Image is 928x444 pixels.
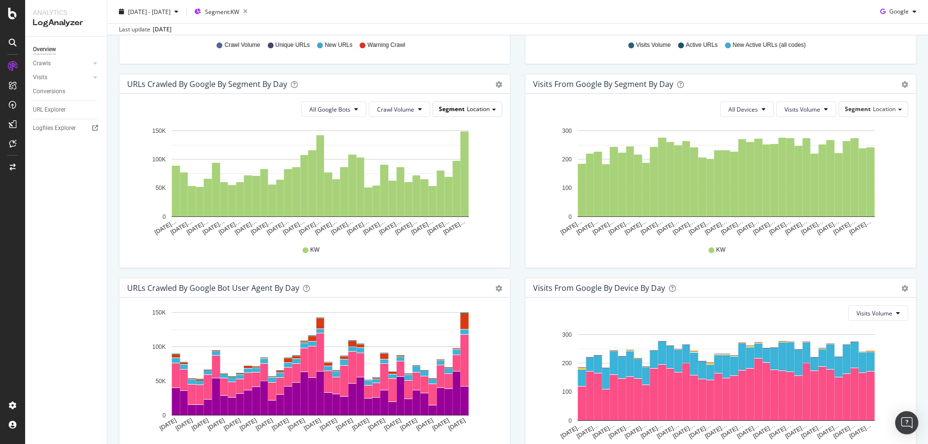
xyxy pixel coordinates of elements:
text: 0 [162,214,166,220]
a: URL Explorer [33,105,100,115]
div: Analytics [33,8,99,17]
svg: A chart. [533,329,905,441]
button: Google [876,4,920,19]
text: 300 [562,128,572,134]
div: Visits From Google By Device By Day [533,283,665,293]
text: 50K [156,185,166,192]
text: [DATE] [447,417,466,432]
button: Visits Volume [848,305,908,321]
text: 50K [156,378,166,385]
span: [DATE] - [DATE] [128,7,171,15]
span: Segment [845,105,870,113]
text: [DATE] [271,417,290,432]
text: 150K [152,309,166,316]
div: URL Explorer [33,105,66,115]
text: 200 [562,156,572,163]
span: Active URLs [686,41,718,49]
div: Last update [119,25,172,34]
div: Overview [33,44,56,55]
text: 100K [152,344,166,350]
div: gear [495,285,502,292]
text: [DATE] [383,417,402,432]
div: Logfiles Explorer [33,123,76,133]
span: Visits Volume [784,105,820,114]
div: Visits from Google By Segment By Day [533,79,673,89]
button: Crawl Volume [369,101,430,117]
a: Overview [33,44,100,55]
text: [DATE] [415,417,435,432]
text: [DATE] [399,417,419,432]
text: 300 [562,331,572,338]
a: Visits [33,72,90,83]
button: [DATE] - [DATE] [115,4,182,19]
span: All Google Bots [309,105,350,114]
text: 100K [152,156,166,163]
text: [DATE] [174,417,194,432]
a: Crawls [33,58,90,69]
span: Segment: KW [205,7,239,15]
span: Crawl Volume [377,105,414,114]
div: Visits [33,72,47,83]
div: URLs Crawled by Google By Segment By Day [127,79,287,89]
span: Location [873,105,896,113]
div: gear [901,81,908,88]
text: 0 [568,214,572,220]
span: Segment [439,105,464,113]
button: All Google Bots [301,101,366,117]
text: [DATE] [367,417,386,432]
text: [DATE] [159,417,178,432]
span: KW [310,246,319,254]
text: [DATE] [303,417,322,432]
text: [DATE] [287,417,306,432]
text: [DATE] [190,417,210,432]
text: 150K [152,128,166,134]
span: New Active URLs (all codes) [733,41,806,49]
span: Visits Volume [856,309,892,317]
div: Open Intercom Messenger [895,411,918,434]
span: Visits Volume [636,41,671,49]
text: [DATE] [431,417,450,432]
div: [DATE] [153,25,172,34]
text: [DATE] [255,417,274,432]
div: gear [901,285,908,292]
span: Google [889,7,909,15]
div: gear [495,81,502,88]
text: [DATE] [222,417,242,432]
span: New URLs [325,41,352,49]
span: KW [716,246,725,254]
div: URLs Crawled by Google bot User Agent By Day [127,283,299,293]
button: All Devices [720,101,774,117]
text: 100 [562,185,572,192]
svg: A chart. [533,125,905,237]
text: [DATE] [319,417,338,432]
svg: A chart. [127,305,499,440]
span: All Devices [728,105,758,114]
div: LogAnalyzer [33,17,99,29]
svg: A chart. [127,125,499,237]
a: Logfiles Explorer [33,123,100,133]
text: 0 [162,412,166,419]
text: [DATE] [206,417,226,432]
span: Unique URLs [275,41,310,49]
text: 0 [568,417,572,424]
text: [DATE] [351,417,370,432]
button: Segment:KW [190,4,251,19]
text: 200 [562,360,572,367]
text: [DATE] [239,417,258,432]
button: Visits Volume [776,101,836,117]
div: Crawls [33,58,51,69]
span: Location [467,105,490,113]
a: Conversions [33,86,100,97]
span: Crawl Volume [224,41,260,49]
text: 100 [562,389,572,396]
span: Warning Crawl [367,41,405,49]
div: Conversions [33,86,65,97]
text: [DATE] [335,417,354,432]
